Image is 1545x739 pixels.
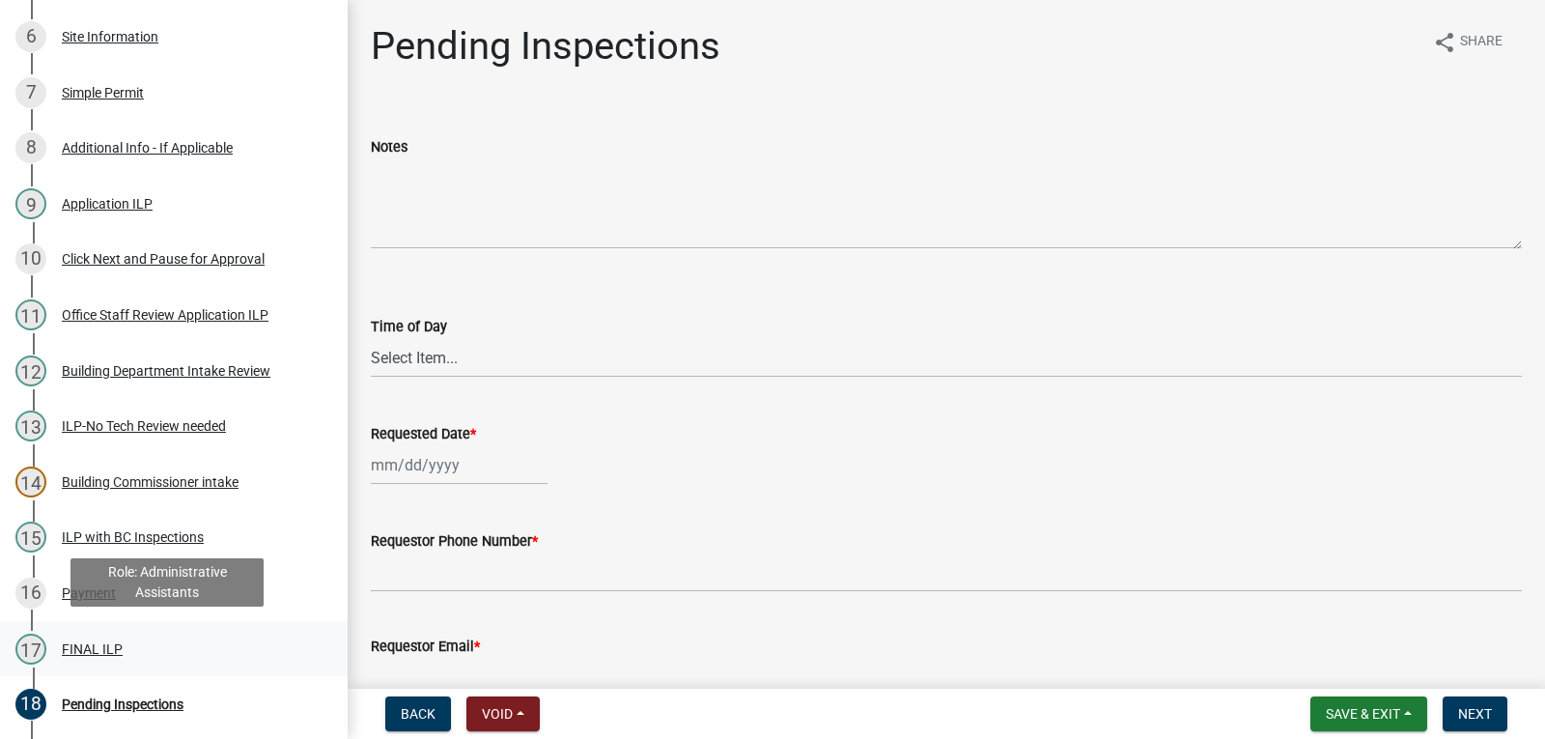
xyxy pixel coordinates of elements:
[62,141,233,155] div: Additional Info - If Applicable
[62,586,116,600] div: Payment
[371,640,480,654] label: Requestor Email
[15,132,46,163] div: 8
[15,77,46,108] div: 7
[62,308,268,322] div: Office Staff Review Application ILP
[62,642,123,656] div: FINAL ILP
[70,558,264,607] div: Role: Administrative Assistants
[1418,23,1518,61] button: shareShare
[15,411,46,441] div: 13
[466,696,540,731] button: Void
[1443,696,1507,731] button: Next
[482,706,513,722] span: Void
[62,364,270,378] div: Building Department Intake Review
[62,86,144,99] div: Simple Permit
[15,188,46,219] div: 9
[371,535,538,549] label: Requestor Phone Number
[15,467,46,497] div: 14
[62,419,226,433] div: ILP-No Tech Review needed
[15,299,46,330] div: 11
[15,522,46,553] div: 15
[1326,706,1400,722] span: Save & Exit
[62,697,183,711] div: Pending Inspections
[62,197,153,211] div: Application ILP
[15,578,46,609] div: 16
[1310,696,1427,731] button: Save & Exit
[371,321,447,334] label: Time of Day
[15,355,46,386] div: 12
[1433,31,1456,54] i: share
[15,689,46,720] div: 18
[62,30,158,43] div: Site Information
[401,706,435,722] span: Back
[371,141,407,155] label: Notes
[385,696,451,731] button: Back
[62,252,265,266] div: Click Next and Pause for Approval
[1460,31,1503,54] span: Share
[1458,706,1492,722] span: Next
[371,428,476,441] label: Requested Date
[62,475,239,489] div: Building Commissioner intake
[15,21,46,52] div: 6
[371,23,720,70] h1: Pending Inspections
[62,530,204,544] div: ILP with BC Inspections
[371,445,548,485] input: mm/dd/yyyy
[15,634,46,665] div: 17
[15,243,46,274] div: 10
